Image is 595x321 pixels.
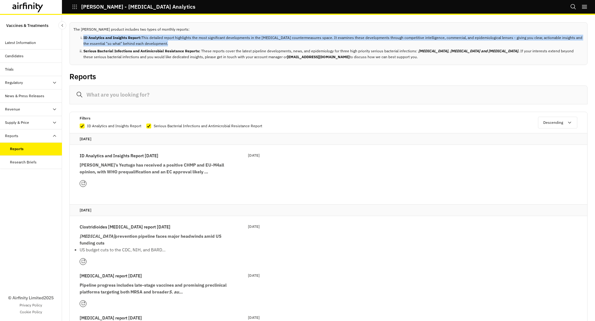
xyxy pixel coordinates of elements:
button: Descending [538,117,577,128]
div: Research Briefs [10,159,37,165]
div: Candidates [5,53,24,59]
em: S. au… [169,289,183,295]
h2: Reports [69,72,96,81]
strong: [PERSON_NAME]’s Yeztugo has received a positive CHMP and EU-M4all opinion, with WHO prequalificat... [80,162,224,175]
p: [MEDICAL_DATA] report [DATE] [80,272,142,279]
div: Supply & Price [5,120,29,125]
b: [MEDICAL_DATA], [MEDICAL_DATA] and [MEDICAL_DATA]. [418,49,519,53]
div: Reports [10,146,24,152]
p: Filters [80,115,90,122]
p: [PERSON_NAME] - [MEDICAL_DATA] Analytics [81,4,195,10]
li: These reports cover the latest pipeline developments, news, and epidemiology for three high prior... [83,48,584,60]
button: Search [570,2,576,12]
a: Privacy Policy [20,302,42,308]
strong: prevention pipeline faces major headwinds amid US funding cuts [80,233,222,246]
p: [DATE] [80,136,577,142]
p: Vaccines & Treatments [6,20,48,31]
div: The [PERSON_NAME] product includes two types of monthly reports: [69,22,588,65]
a: Cookie Policy [20,309,42,315]
p: US budget cuts to the CDC, NIH, and BARD… [80,246,228,253]
strong: Pipeline progress includes late-stage vaccines and promising preclinical platforms targeting both... [80,282,227,295]
div: Revenue [5,106,20,112]
p: [DATE] [248,314,260,321]
b: [EMAIL_ADDRESS][DOMAIN_NAME] [287,54,350,59]
p: [DATE] [248,152,260,158]
b: ID Analytics and Insights Report: [83,35,141,40]
p: Clostridioides [MEDICAL_DATA] report [DATE] [80,223,170,230]
p: [DATE] [248,223,260,230]
button: Close Sidebar [58,21,66,29]
div: Trials [5,67,14,72]
em: [MEDICAL_DATA] [80,233,115,239]
li: This detailed report highlights the most significant developments in the [MEDICAL_DATA] counterme... [83,35,584,46]
b: Serious Bacterial Infections and Antimicrobial Resistance Reports: [83,49,201,53]
p: [DATE] [248,272,260,279]
p: ID Analytics and Insights Report [87,123,141,129]
p: Serious Bacterial Infections and Antimicrobial Resistance Report [154,123,262,129]
div: News & Press Releases [5,93,44,99]
p: [DATE] [80,207,577,213]
p: ID Analytics and Insights Report [DATE] [80,152,158,159]
div: Latest Information [5,40,36,46]
button: [PERSON_NAME] - [MEDICAL_DATA] Analytics [72,2,195,12]
input: What are you looking for? [69,85,588,104]
div: Regulatory [5,80,23,85]
div: Reports [5,133,18,139]
p: © Airfinity Limited 2025 [8,295,54,301]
